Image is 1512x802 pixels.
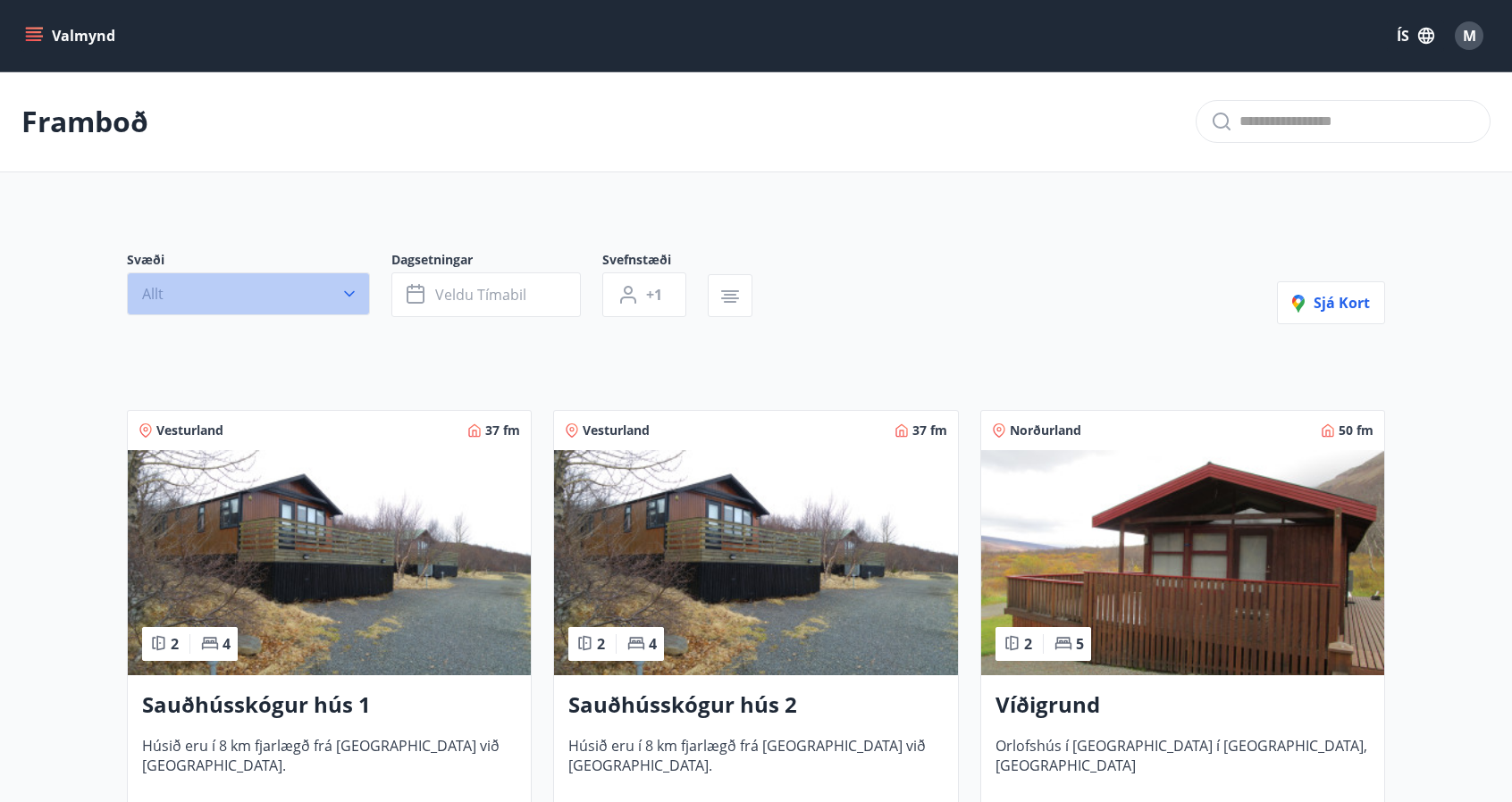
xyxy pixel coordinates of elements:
[568,736,943,795] span: Húsið eru í 8 km fjarlægð frá [GEOGRAPHIC_DATA] við [GEOGRAPHIC_DATA].
[21,102,148,141] p: Framboð
[391,251,602,272] span: Dagsetningar
[21,20,122,52] button: menu
[142,689,517,722] h3: Sauðhússkógur hús 1
[1339,422,1373,439] span: 50 fm
[1463,26,1476,46] span: M
[1387,20,1444,52] button: ÍS
[128,450,531,675] img: Paella dish
[995,689,1370,722] h3: Víðigrund
[1076,634,1084,654] span: 5
[981,450,1384,675] img: Paella dish
[568,689,943,722] h3: Sauðhússkógur hús 2
[127,251,391,272] span: Svæði
[1024,634,1032,654] span: 2
[649,634,657,654] span: 4
[597,634,605,654] span: 2
[1292,293,1370,313] span: Sjá kort
[554,450,957,675] img: Paella dish
[1010,422,1081,439] span: Norðurland
[602,272,686,317] button: +1
[127,272,370,315] button: Allt
[912,422,947,439] span: 37 fm
[1448,14,1491,57] button: M
[995,736,1370,795] span: Orlofshús í [GEOGRAPHIC_DATA] í [GEOGRAPHIC_DATA], [GEOGRAPHIC_DATA]
[435,285,526,305] span: Veldu tímabil
[391,272,581,317] button: Veldu tímabil
[485,422,520,439] span: 37 fm
[646,285,662,305] span: +1
[142,284,164,304] span: Allt
[223,634,231,654] span: 4
[142,736,517,795] span: Húsið eru í 8 km fjarlægð frá [GEOGRAPHIC_DATA] við [GEOGRAPHIC_DATA].
[602,251,708,272] span: Svefnstæði
[583,422,650,439] span: Vesturland
[156,422,223,439] span: Vesturland
[1277,281,1385,324] button: Sjá kort
[171,634,179,654] span: 2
